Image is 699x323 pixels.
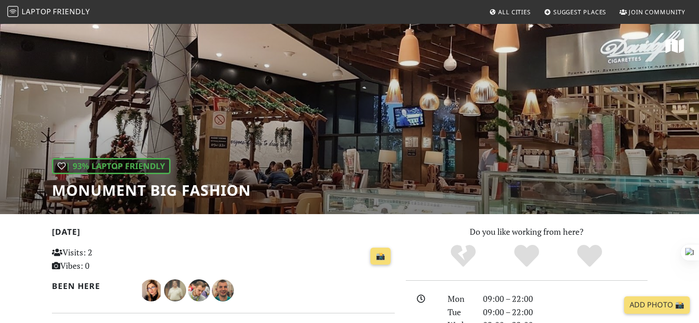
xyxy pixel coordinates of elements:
[212,279,234,301] img: 1373-milan.jpg
[442,306,477,319] div: Tue
[7,4,90,20] a: LaptopFriendly LaptopFriendly
[477,306,653,319] div: 09:00 – 22:00
[7,6,18,17] img: LaptopFriendly
[52,181,251,199] h1: Monument Big Fashion
[140,284,164,295] span: Kristina Jelic
[52,227,395,240] h2: [DATE]
[164,279,186,301] img: 1970-dan.jpg
[140,279,162,301] img: 2055-kristina.jpg
[629,8,685,16] span: Join Community
[406,225,648,238] p: Do you like working from here?
[52,281,130,291] h2: Been here
[485,4,534,20] a: All Cities
[432,244,495,269] div: No
[53,6,90,17] span: Friendly
[558,244,621,269] div: Definitely!
[188,279,210,301] img: 968-mladen.jpg
[495,244,558,269] div: Yes
[616,4,689,20] a: Join Community
[624,296,690,314] a: Add Photo 📸
[477,292,653,306] div: 09:00 – 22:00
[52,246,159,272] p: Visits: 2 Vibes: 0
[52,158,170,174] div: | 93% Laptop Friendly
[188,284,212,295] span: Mladen Milićević
[553,8,607,16] span: Suggest Places
[22,6,51,17] span: Laptop
[442,292,477,306] div: Mon
[370,248,391,265] a: 📸
[540,4,610,20] a: Suggest Places
[212,284,234,295] span: Milan Ivanović
[498,8,531,16] span: All Cities
[164,284,188,295] span: Dan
